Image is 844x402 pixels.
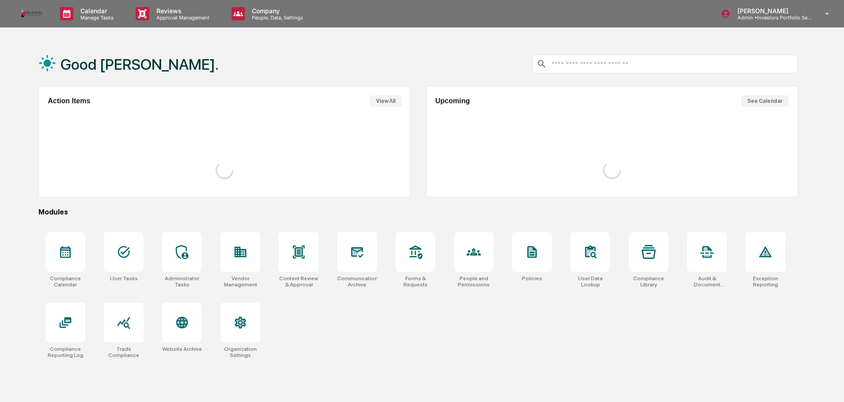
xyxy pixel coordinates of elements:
div: Vendor Management [221,275,260,288]
div: Website Archive [162,346,202,352]
div: Compliance Calendar [46,275,85,288]
h2: Upcoming [435,97,470,105]
p: Calendar [73,7,118,15]
div: Content Review & Approval [279,275,319,288]
div: Trade Compliance [104,346,144,358]
p: Reviews [149,7,214,15]
img: logo [21,10,42,18]
p: Company [245,7,308,15]
button: See Calendar [741,95,789,107]
div: People and Permissions [454,275,494,288]
div: Communications Archive [337,275,377,288]
div: Modules [38,208,798,216]
p: Manage Tasks [73,15,118,21]
p: Admin • Investors Portfolio Services [730,15,813,21]
p: Approval Management [149,15,214,21]
div: Audit & Document Logs [687,275,727,288]
div: Forms & Requests [395,275,435,288]
div: User Tasks [110,275,138,282]
h1: Good [PERSON_NAME]. [61,56,219,73]
div: Compliance Reporting Log [46,346,85,358]
div: Exception Reporting [745,275,785,288]
div: Compliance Library [629,275,669,288]
div: Administrator Tasks [162,275,202,288]
div: User Data Lookup [570,275,610,288]
p: [PERSON_NAME] [730,7,813,15]
button: View All [370,95,402,107]
div: Organization Settings [221,346,260,358]
h2: Action Items [48,97,90,105]
div: Policies [522,275,542,282]
p: People, Data, Settings [245,15,308,21]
